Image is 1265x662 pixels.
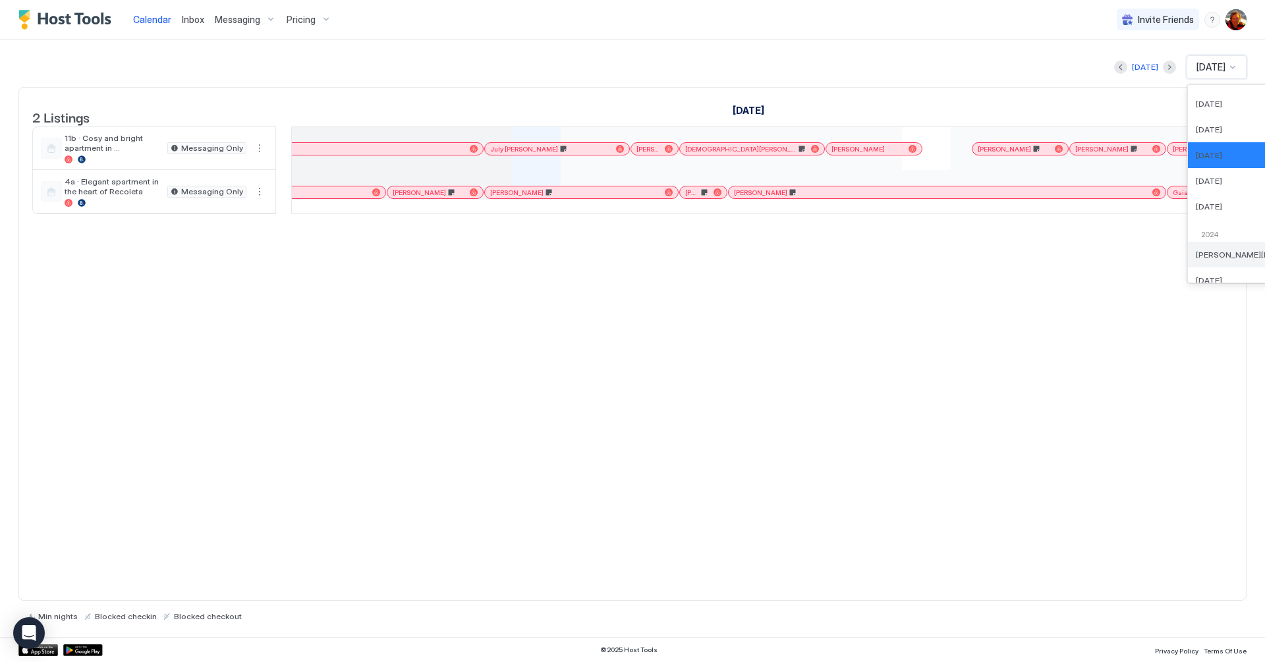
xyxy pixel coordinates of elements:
span: [PERSON_NAME] [393,188,446,197]
span: [PERSON_NAME] [1075,145,1129,153]
span: Gaia Rebak [1173,188,1209,197]
div: menu [252,140,267,156]
a: October 11, 2025 [766,120,793,139]
span: [DATE] [1196,275,1222,285]
span: [DEMOGRAPHIC_DATA][PERSON_NAME] [685,145,797,153]
span: [DATE] [1196,99,1222,109]
span: 12 [816,123,824,136]
span: Sun [484,123,498,136]
a: October 12, 2025 [812,120,844,139]
a: October 8, 2025 [618,120,649,139]
span: 2 [329,123,335,136]
span: Messaging [215,14,260,26]
span: 11 [769,123,775,136]
a: October 13, 2025 [860,120,894,139]
div: User profile [1225,9,1247,30]
span: Sat [436,123,449,136]
span: 19 [1157,123,1166,136]
a: Host Tools Logo [18,10,117,30]
span: 17 [1062,123,1071,136]
span: [PERSON_NAME] [734,188,787,197]
button: Previous month [1114,61,1127,74]
span: Sat [777,123,790,136]
span: Sat [1120,123,1133,136]
span: 9 [671,123,676,136]
a: October 18, 2025 [1106,120,1136,139]
a: October 3, 2025 [378,120,401,139]
span: Sun [1167,123,1182,136]
span: Thu [337,123,352,136]
span: 2 Listings [32,107,90,126]
span: 16 [1011,123,1019,136]
a: October 15, 2025 [957,120,992,139]
span: [PERSON_NAME] [831,145,885,153]
span: Terms Of Use [1204,647,1247,655]
span: 11b · Cosy and bright apartment in [GEOGRAPHIC_DATA] [65,133,162,153]
span: [PERSON_NAME] [978,145,1031,153]
span: Privacy Policy [1155,647,1198,655]
a: Privacy Policy [1155,643,1198,657]
a: Inbox [182,13,204,26]
a: Terms Of Use [1204,643,1247,657]
button: More options [252,140,267,156]
span: Tue [581,123,596,136]
span: Thu [1021,123,1036,136]
span: © 2025 Host Tools [600,646,658,654]
span: Fri [1073,123,1082,136]
span: [DATE] [1196,124,1222,134]
span: 8 [621,123,627,136]
a: October 6, 2025 [520,120,551,139]
span: 13 [863,123,872,136]
span: [DATE] [1196,176,1222,186]
span: 5 [476,123,482,136]
span: 18 [1110,123,1118,136]
a: October 9, 2025 [667,120,696,139]
button: [DATE] [1130,59,1160,75]
span: Fri [389,123,398,136]
span: Thu [678,123,693,136]
span: Invite Friends [1138,14,1194,26]
span: 10 [721,123,729,136]
a: October 1, 2025 [277,120,306,139]
a: October 17, 2025 [1059,120,1085,139]
span: 6 [524,123,529,136]
span: 4a · Elegant apartment in the heart of Recoleta [65,177,162,196]
span: [DATE] [1196,150,1222,160]
a: Google Play Store [63,644,103,656]
a: October 14, 2025 [910,120,942,139]
span: 15 [961,123,969,136]
div: menu [252,184,267,200]
span: Pricing [287,14,316,26]
span: Sun [826,123,841,136]
button: Next month [1163,61,1176,74]
span: Min nights [38,611,78,621]
a: October 7, 2025 [571,120,599,139]
span: 7 [574,123,579,136]
span: Calendar [133,14,171,25]
a: October 4, 2025 [425,120,452,139]
span: Inbox [182,14,204,25]
span: Fri [731,123,741,136]
span: [PERSON_NAME] [490,188,544,197]
span: [DATE] [1196,61,1225,73]
span: 4 [428,123,434,136]
span: Wed [971,123,988,136]
span: [DATE] [1196,202,1222,211]
span: [PERSON_NAME] [685,188,699,197]
span: Mon [874,123,891,136]
span: 3 [381,123,387,136]
a: October 10, 2025 [717,120,744,139]
a: October 19, 2025 [1154,120,1185,139]
span: [PERSON_NAME] [1173,145,1226,153]
span: Mon [531,123,548,136]
div: [DATE] [1132,61,1158,73]
span: July [PERSON_NAME] [490,145,558,153]
span: Wed [629,123,646,136]
div: Open Intercom Messenger [13,617,45,649]
span: Wed [286,123,303,136]
span: Blocked checkout [174,611,242,621]
a: October 16, 2025 [1007,120,1040,139]
span: Tue [924,123,939,136]
button: More options [252,184,267,200]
